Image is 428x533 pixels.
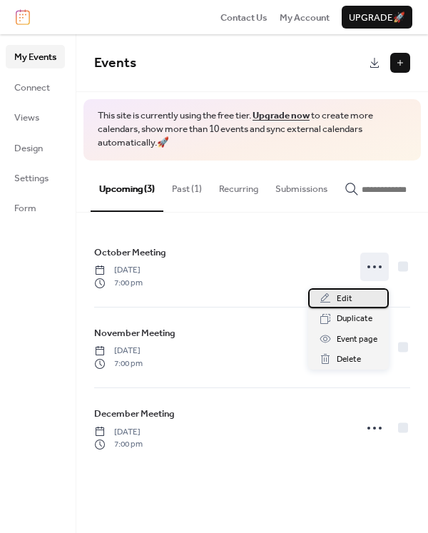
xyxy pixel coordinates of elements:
span: [DATE] [94,426,143,439]
a: Contact Us [220,10,267,24]
span: [DATE] [94,264,143,277]
button: Recurring [210,161,267,210]
a: October Meeting [94,245,166,260]
button: Upgrade🚀 [342,6,412,29]
span: My Events [14,50,56,64]
a: December Meeting [94,406,175,422]
span: Event page [337,333,377,347]
span: Form [14,201,36,215]
span: Contact Us [220,11,267,25]
button: Submissions [267,161,336,210]
span: Delete [337,352,361,367]
span: October Meeting [94,245,166,260]
a: Design [6,136,65,159]
span: Edit [337,292,352,306]
span: My Account [280,11,330,25]
a: Views [6,106,65,128]
span: Design [14,141,43,156]
a: Form [6,196,65,219]
span: 7:00 pm [94,357,143,370]
a: My Events [6,45,65,68]
span: Views [14,111,39,125]
img: logo [16,9,30,25]
a: Connect [6,76,65,98]
span: Events [94,50,136,76]
a: Upgrade now [253,106,310,125]
span: December Meeting [94,407,175,421]
span: Connect [14,81,50,95]
a: Settings [6,166,65,189]
span: Upgrade 🚀 [349,11,405,25]
span: This site is currently using the free tier. to create more calendars, show more than 10 events an... [98,109,407,150]
span: 7:00 pm [94,438,143,451]
span: 7:00 pm [94,277,143,290]
button: Past (1) [163,161,210,210]
span: Settings [14,171,49,186]
span: [DATE] [94,345,143,357]
a: November Meeting [94,325,175,341]
span: Duplicate [337,312,372,326]
button: Upcoming (3) [91,161,163,212]
a: My Account [280,10,330,24]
